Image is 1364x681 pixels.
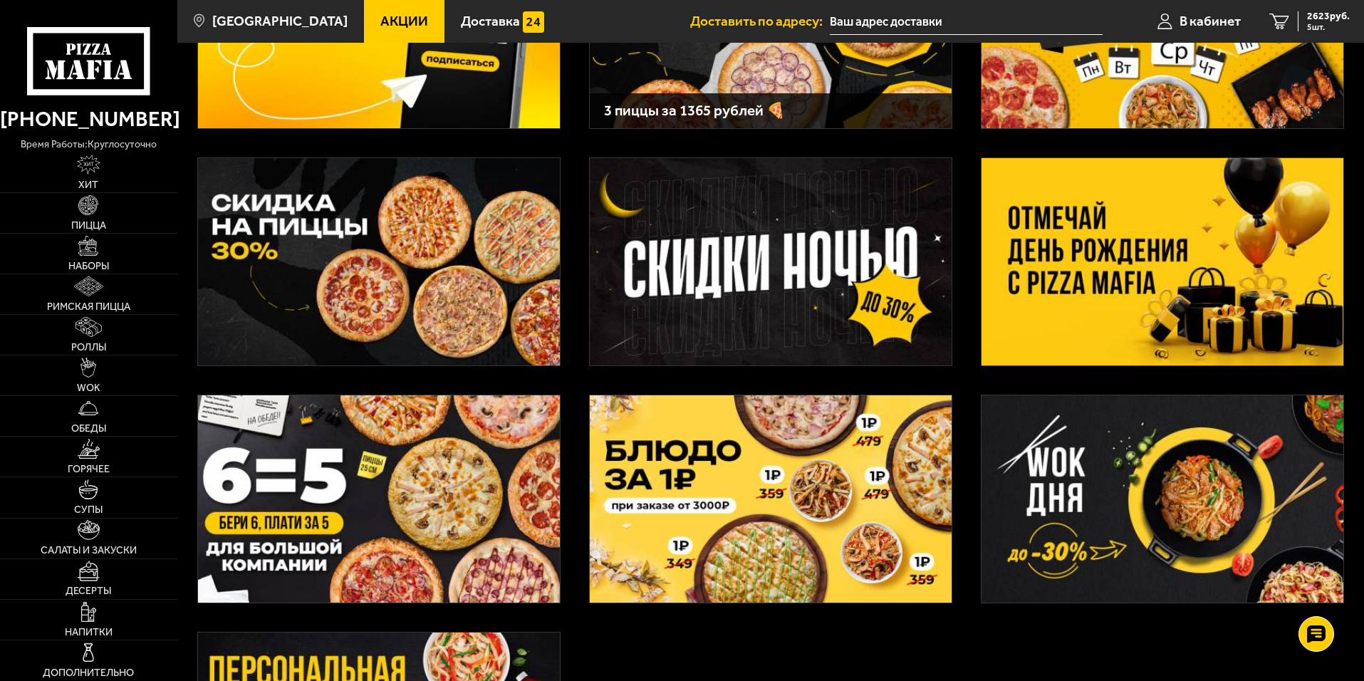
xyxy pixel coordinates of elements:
[71,343,106,353] span: Роллы
[68,464,110,474] span: Горячее
[41,546,137,556] span: Салаты и закуски
[74,505,103,515] span: Супы
[1180,14,1241,28] span: В кабинет
[65,628,113,638] span: Напитки
[212,14,348,28] span: [GEOGRAPHIC_DATA]
[690,14,830,28] span: Доставить по адресу:
[1307,23,1350,31] span: 5 шт.
[380,14,428,28] span: Акции
[71,221,106,231] span: Пицца
[830,9,1103,35] span: Россия, Санкт-Петербург, Красное Село, Стрельнинское шоссе, 4к2
[1307,11,1350,21] span: 2623 руб.
[66,586,111,596] span: Десерты
[604,103,937,118] h3: 3 пиццы за 1365 рублей 🍕
[523,11,544,33] img: 15daf4d41897b9f0e9f617042186c801.svg
[71,424,106,434] span: Обеды
[68,261,109,271] span: Наборы
[43,668,134,678] span: Дополнительно
[461,14,520,28] span: Доставка
[77,383,100,393] span: WOK
[78,180,98,190] span: Хит
[830,9,1103,35] input: Ваш адрес доставки
[47,302,130,312] span: Римская пицца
